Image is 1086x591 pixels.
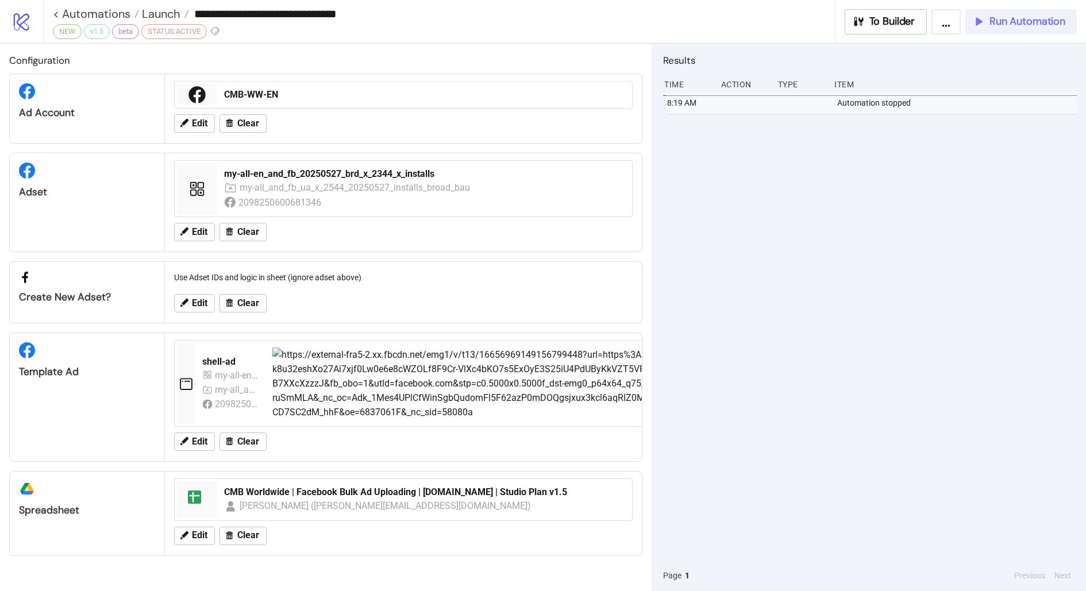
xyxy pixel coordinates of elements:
[192,118,207,129] span: Edit
[174,432,215,451] button: Edit
[663,74,712,95] div: Time
[19,186,155,199] div: Adset
[215,383,258,397] div: my-all_and_fb_ua_x_2544_20250527_installs_broad_bau
[833,74,1077,95] div: Item
[19,504,155,517] div: Spreadsheet
[19,106,155,119] div: Ad Account
[1011,569,1049,582] button: Previous
[174,223,215,241] button: Edit
[836,92,1080,114] div: Automation stopped
[238,195,323,210] div: 2098250600681346
[219,527,267,545] button: Clear
[170,266,637,288] div: Use Adset IDs and logic in sheet (ignore adset above)
[931,9,961,34] button: ...
[141,24,207,39] div: STATUS:ACTIVE
[139,6,180,21] span: Launch
[192,227,207,237] span: Edit
[192,437,207,447] span: Edit
[84,24,110,39] div: v1.5
[224,168,625,180] div: my-all-en_and_fb_20250527_brd_x_2344_x_installs
[219,114,267,133] button: Clear
[224,88,625,101] div: CMB-WW-EN
[219,223,267,241] button: Clear
[681,569,693,582] button: 1
[237,298,259,308] span: Clear
[989,15,1065,28] span: Run Automation
[174,294,215,312] button: Edit
[869,15,915,28] span: To Builder
[237,118,259,129] span: Clear
[53,8,139,20] a: < Automations
[9,53,642,68] h2: Configuration
[666,92,715,114] div: 8:19 AM
[237,227,259,237] span: Clear
[1051,569,1075,582] button: Next
[215,397,258,411] div: 2098250600681346
[845,9,927,34] button: To Builder
[240,180,471,195] div: my-all_and_fb_ua_x_2544_20250527_installs_broad_bau
[174,527,215,545] button: Edit
[192,298,207,308] span: Edit
[112,24,139,39] div: beta
[192,530,207,540] span: Edit
[224,486,625,499] div: CMB Worldwide | Facebook Bulk Ad Uploading | [DOMAIN_NAME] | Studio Plan v1.5
[663,569,681,582] span: Page
[174,114,215,133] button: Edit
[237,437,259,447] span: Clear
[219,294,267,312] button: Clear
[19,365,155,378] div: Template Ad
[663,53,1077,68] h2: Results
[240,499,532,513] div: [PERSON_NAME] ([PERSON_NAME][EMAIL_ADDRESS][DOMAIN_NAME])
[720,74,769,95] div: Action
[53,24,82,39] div: NEW
[965,9,1077,34] button: Run Automation
[777,74,826,95] div: Type
[272,347,953,420] img: https://external-fra5-2.xx.fbcdn.net/emg1/v/t13/16656969149156799448?url=https%3A%2F%2Fwww.facebo...
[215,368,258,383] div: my-all-en_and_fb_20250527_brd_x_2344_x_installs
[237,530,259,540] span: Clear
[19,291,155,304] div: Create new adset?
[139,8,189,20] a: Launch
[219,432,267,451] button: Clear
[202,356,263,368] div: shell-ad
